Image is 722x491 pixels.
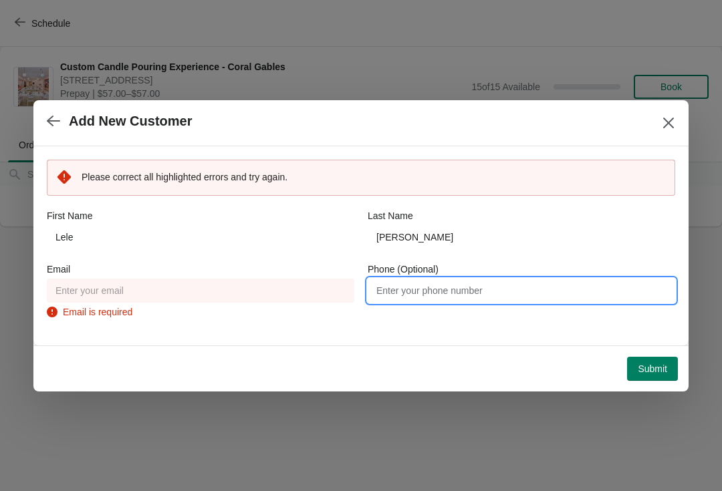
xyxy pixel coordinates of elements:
[82,170,665,184] p: Please correct all highlighted errors and try again.
[656,111,681,135] button: Close
[368,279,675,303] input: Enter your phone number
[638,363,667,374] span: Submit
[368,263,439,276] label: Phone (Optional)
[368,225,675,249] input: Smith
[47,305,354,319] div: Email is required
[368,209,413,222] label: Last Name
[47,279,354,303] input: Enter your email
[47,209,92,222] label: First Name
[627,357,678,381] button: Submit
[47,225,354,249] input: John
[47,263,70,276] label: Email
[69,114,192,129] h2: Add New Customer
